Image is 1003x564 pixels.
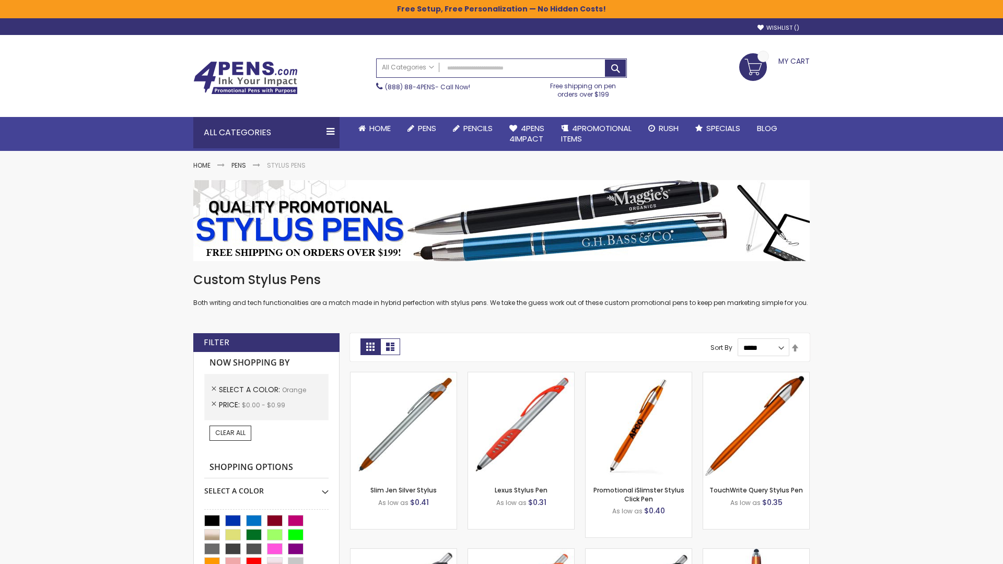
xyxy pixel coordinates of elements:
[593,486,684,503] a: Promotional iSlimster Stylus Click Pen
[193,180,810,261] img: Stylus Pens
[703,548,809,557] a: TouchWrite Command Stylus Pen-Orange
[378,498,409,507] span: As low as
[370,486,437,495] a: Slim Jen Silver Stylus
[644,506,665,516] span: $0.40
[687,117,749,140] a: Specials
[468,548,574,557] a: Boston Silver Stylus Pen-Orange
[762,497,783,508] span: $0.35
[528,497,546,508] span: $0.31
[586,372,692,478] img: Promotional iSlimster Stylus Click Pen-Orange
[509,123,544,144] span: 4Pens 4impact
[382,63,434,72] span: All Categories
[586,548,692,557] a: Lexus Metallic Stylus Pen-Orange
[749,117,786,140] a: Blog
[369,123,391,134] span: Home
[553,117,640,151] a: 4PROMOTIONALITEMS
[350,117,399,140] a: Home
[540,78,627,99] div: Free shipping on pen orders over $199
[586,372,692,381] a: Promotional iSlimster Stylus Click Pen-Orange
[730,498,761,507] span: As low as
[496,498,527,507] span: As low as
[282,385,306,394] span: Orange
[385,83,470,91] span: - Call Now!
[351,548,457,557] a: Boston Stylus Pen-Orange
[209,426,251,440] a: Clear All
[219,399,242,410] span: Price
[377,59,439,76] a: All Categories
[267,161,306,170] strong: Stylus Pens
[445,117,501,140] a: Pencils
[468,372,574,381] a: Lexus Stylus Pen-Orange
[706,123,740,134] span: Specials
[204,352,329,374] strong: Now Shopping by
[640,117,687,140] a: Rush
[204,337,229,348] strong: Filter
[710,343,732,352] label: Sort By
[204,456,329,479] strong: Shopping Options
[193,272,810,288] h1: Custom Stylus Pens
[703,372,809,381] a: TouchWrite Query Stylus Pen-Orange
[193,61,298,95] img: 4Pens Custom Pens and Promotional Products
[385,83,435,91] a: (888) 88-4PENS
[219,384,282,395] span: Select A Color
[242,401,285,409] span: $0.00 - $0.99
[204,478,329,496] div: Select A Color
[351,372,457,381] a: Slim Jen Silver Stylus-Orange
[418,123,436,134] span: Pens
[193,272,810,308] div: Both writing and tech functionalities are a match made in hybrid perfection with stylus pens. We ...
[360,338,380,355] strong: Grid
[193,117,340,148] div: All Categories
[410,497,429,508] span: $0.41
[709,486,803,495] a: TouchWrite Query Stylus Pen
[612,507,643,515] span: As low as
[468,372,574,478] img: Lexus Stylus Pen-Orange
[231,161,246,170] a: Pens
[501,117,553,151] a: 4Pens4impact
[193,161,211,170] a: Home
[757,24,799,32] a: Wishlist
[495,486,547,495] a: Lexus Stylus Pen
[399,117,445,140] a: Pens
[561,123,632,144] span: 4PROMOTIONAL ITEMS
[463,123,493,134] span: Pencils
[351,372,457,478] img: Slim Jen Silver Stylus-Orange
[215,428,246,437] span: Clear All
[703,372,809,478] img: TouchWrite Query Stylus Pen-Orange
[757,123,777,134] span: Blog
[659,123,679,134] span: Rush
